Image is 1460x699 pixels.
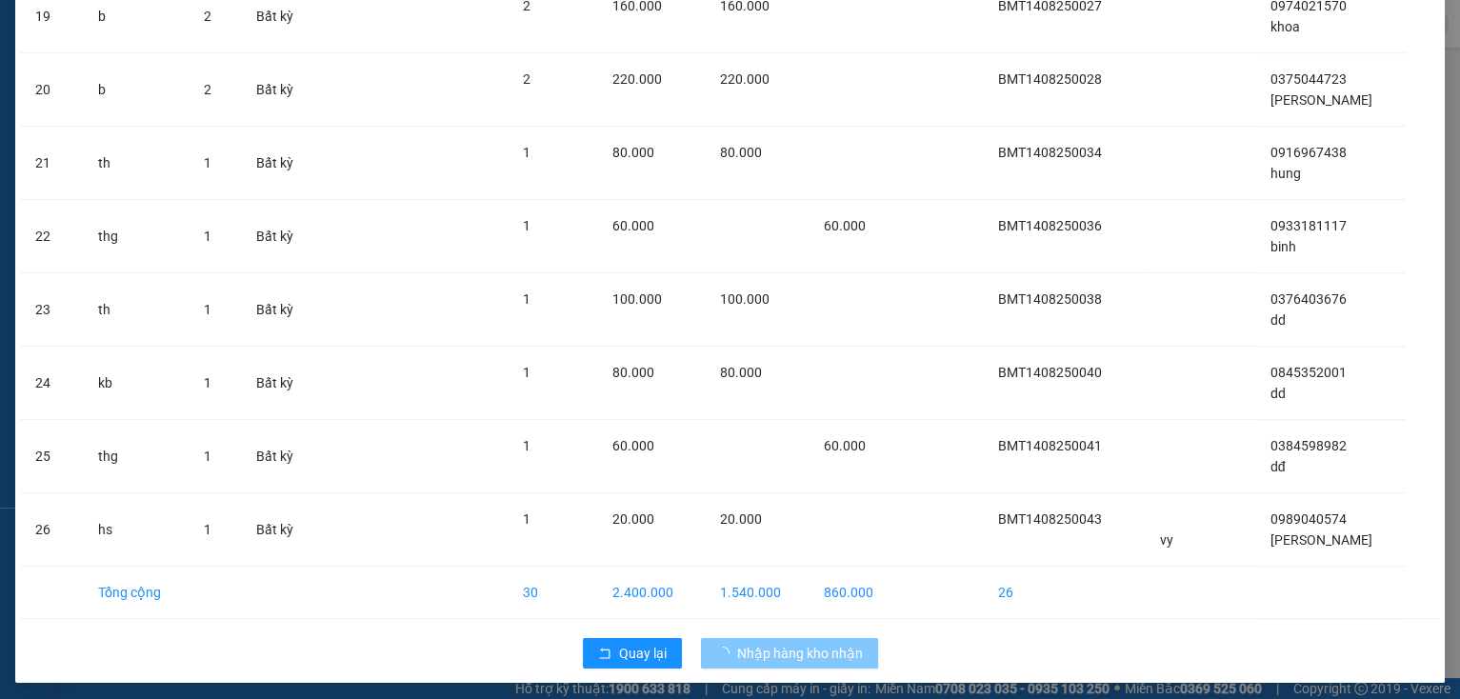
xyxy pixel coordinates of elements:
td: thg [83,200,189,273]
span: 60.000 [612,218,654,233]
span: 2 [204,9,211,24]
span: hung [1270,166,1300,181]
td: b [83,53,189,127]
span: 80.000 [720,145,762,160]
button: Nhập hàng kho nhận [701,638,878,669]
span: 0916967438 [1270,145,1346,160]
span: 1 [523,291,530,307]
span: 0375044723 [1270,71,1346,87]
td: 20 [20,53,83,127]
span: 60.000 [612,438,654,453]
span: 1 [204,302,211,317]
td: 23 [20,273,83,347]
span: BMT1408250036 [998,218,1102,233]
td: 26 [20,493,83,567]
span: 60.000 [824,438,866,453]
span: BMT1408250041 [998,438,1102,453]
span: dđ [1270,459,1285,474]
td: 1.540.000 [705,567,809,619]
td: 2.400.000 [597,567,705,619]
span: 80.000 [720,365,762,380]
span: 220.000 [720,71,770,87]
td: 25 [20,420,83,493]
span: 1 [523,145,530,160]
td: thg [83,420,189,493]
span: 0989040574 [1270,511,1346,527]
span: 220.000 [612,71,662,87]
td: Bất kỳ [241,127,318,200]
span: khoa [1270,19,1299,34]
td: kb [83,347,189,420]
td: hs [83,493,189,567]
span: 1 [204,155,211,170]
span: 0384598982 [1270,438,1346,453]
td: th [83,127,189,200]
td: 860.000 [809,567,900,619]
span: 60.000 [824,218,866,233]
span: Quay lại [619,643,667,664]
span: 1 [204,449,211,464]
span: 80.000 [612,145,654,160]
span: 1 [204,522,211,537]
td: Bất kỳ [241,200,318,273]
span: 0845352001 [1270,365,1346,380]
span: dd [1270,312,1285,328]
span: dd [1270,386,1285,401]
span: 20.000 [720,511,762,527]
td: Bất kỳ [241,420,318,493]
span: BMT1408250034 [998,145,1102,160]
span: vy [1159,532,1172,548]
span: 1 [523,218,530,233]
span: 20.000 [612,511,654,527]
span: BMT1408250043 [998,511,1102,527]
span: 100.000 [612,291,662,307]
span: BMT1408250040 [998,365,1102,380]
span: BMT1408250038 [998,291,1102,307]
td: Bất kỳ [241,493,318,567]
span: 100.000 [720,291,770,307]
span: rollback [598,647,611,662]
span: 1 [523,438,530,453]
span: BMT1408250028 [998,71,1102,87]
span: loading [716,647,737,660]
span: 1 [204,375,211,390]
td: Tổng cộng [83,567,189,619]
span: 1 [523,365,530,380]
td: 24 [20,347,83,420]
td: 21 [20,127,83,200]
td: 22 [20,200,83,273]
td: Bất kỳ [241,347,318,420]
span: [PERSON_NAME] [1270,532,1371,548]
span: 2 [204,82,211,97]
span: 0933181117 [1270,218,1346,233]
span: [PERSON_NAME] [1270,92,1371,108]
td: 30 [508,567,597,619]
span: 2 [523,71,530,87]
td: Bất kỳ [241,273,318,347]
span: 80.000 [612,365,654,380]
button: rollbackQuay lại [583,638,682,669]
span: 1 [204,229,211,244]
td: th [83,273,189,347]
td: 26 [983,567,1145,619]
span: binh [1270,239,1295,254]
span: 0376403676 [1270,291,1346,307]
span: Nhập hàng kho nhận [737,643,863,664]
span: 1 [523,511,530,527]
td: Bất kỳ [241,53,318,127]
